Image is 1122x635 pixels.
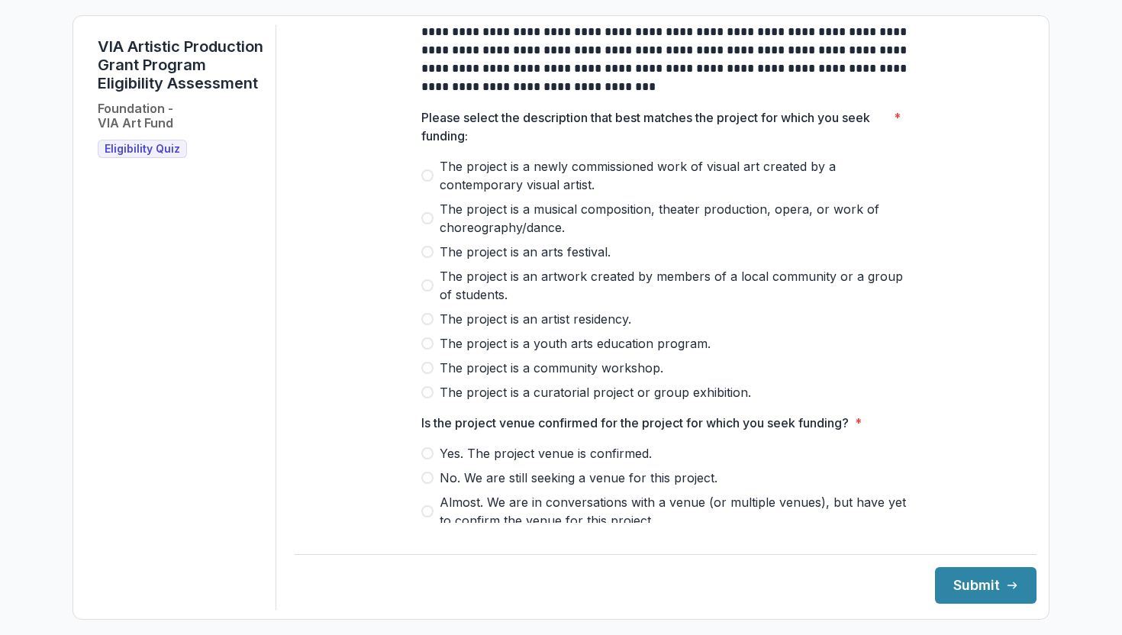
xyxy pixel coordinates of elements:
[421,108,888,145] p: Please select the description that best matches the project for which you seek funding:
[440,444,652,463] span: Yes. The project venue is confirmed.
[440,267,910,304] span: The project is an artwork created by members of a local community or a group of students.
[98,102,173,131] h2: Foundation - VIA Art Fund
[440,310,631,328] span: The project is an artist residency.
[421,414,849,432] p: Is the project venue confirmed for the project for which you seek funding?
[440,469,717,487] span: No. We are still seeking a venue for this project.
[440,200,910,237] span: The project is a musical composition, theater production, opera, or work of choreography/dance.
[98,37,263,92] h1: VIA Artistic Production Grant Program Eligibility Assessment
[440,359,663,377] span: The project is a community workshop.
[440,334,711,353] span: The project is a youth arts education program.
[440,383,751,401] span: The project is a curatorial project or group exhibition.
[440,243,611,261] span: The project is an arts festival.
[935,567,1037,604] button: Submit
[440,493,910,530] span: Almost. We are in conversations with a venue (or multiple venues), but have yet to confirm the ve...
[440,157,910,194] span: The project is a newly commissioned work of visual art created by a contemporary visual artist.
[105,143,180,156] span: Eligibility Quiz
